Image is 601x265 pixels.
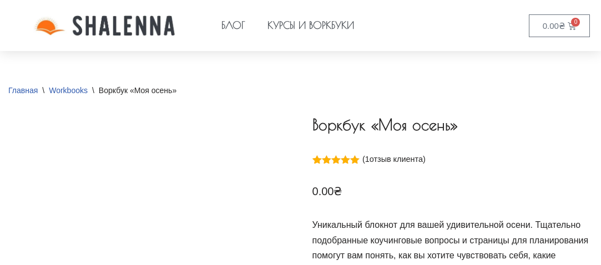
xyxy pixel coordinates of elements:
span: Рейтинг из 5 на основе опроса пользователя [312,155,360,203]
a: Главная [8,86,38,95]
bdi: 0.00 [543,21,565,30]
a: (1отзыв клиента) [362,155,426,164]
bdi: 0.00 [312,185,342,197]
span: ₴ [334,185,342,197]
h1: Воркбук «Моя осень» [312,116,593,134]
span: ₴ [559,21,565,30]
span: 0 [571,18,580,27]
div: Оценка 5.00 из 5 [312,155,360,164]
span: \ [38,86,49,95]
a: 0.00₴ 0 [529,14,590,37]
span: \ [88,86,99,95]
span: 1 [312,155,317,177]
nav: Breadcrumb [8,84,176,98]
a: Workbooks [49,86,88,95]
span: 1 [365,155,370,164]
